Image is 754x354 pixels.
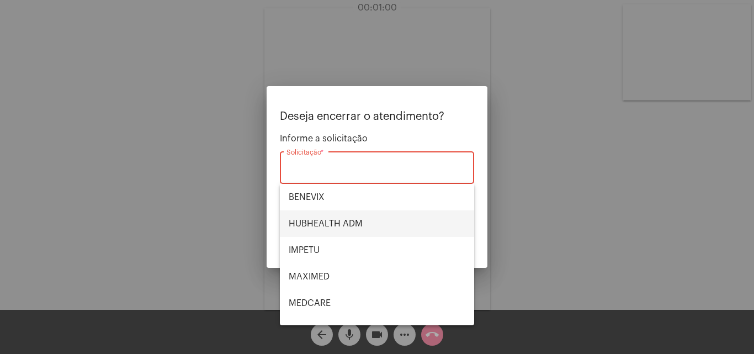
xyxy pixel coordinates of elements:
[289,237,465,263] span: IMPETU
[289,290,465,316] span: MEDCARE
[289,263,465,290] span: MAXIMED
[280,110,474,123] p: Deseja encerrar o atendimento?
[280,134,474,144] span: Informe a solicitação
[289,184,465,210] span: BENEVIX
[289,316,465,343] span: POSITIVA
[289,210,465,237] span: HUBHEALTH ADM
[286,165,468,175] input: Buscar solicitação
